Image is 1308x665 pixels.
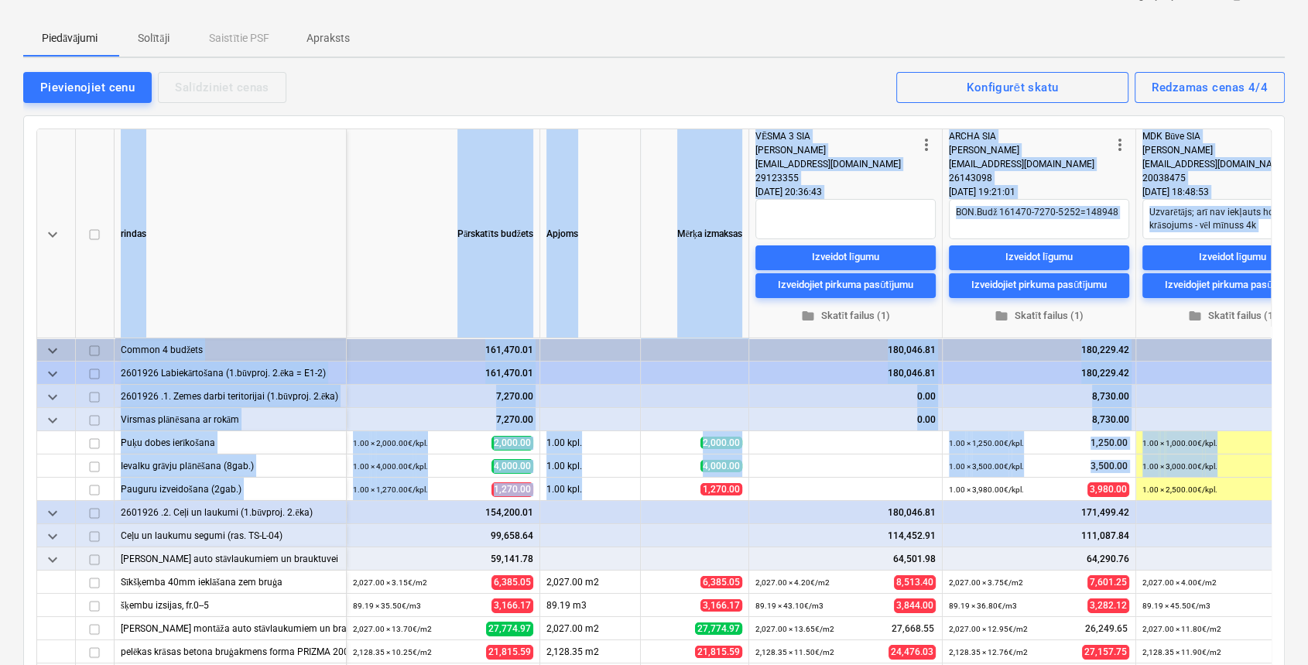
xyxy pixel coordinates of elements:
[755,338,936,362] div: 180,046.81
[121,571,340,593] div: Sīkšķemba 40mm ieklāšana zem bruģa
[1087,575,1129,590] span: 7,601.25
[42,30,98,46] p: Piedāvājumi
[40,77,135,98] div: Pievienojiet cenu
[115,129,347,338] div: rindas
[949,338,1129,362] div: 180,229.42
[1082,645,1129,660] span: 27,157.75
[121,408,340,430] div: Virsmas plānēsana ar rokām
[1005,249,1073,267] div: Izveidot līgumu
[700,576,742,588] span: 6,385.05
[949,159,1094,170] span: [EMAIL_ADDRESS][DOMAIN_NAME]
[894,598,936,613] span: 3,844.00
[949,524,1129,547] div: 111,087.84
[353,462,428,471] small: 1.00 × 4,000.00€ / kpl.
[353,524,533,547] div: 99,658.64
[347,129,540,338] div: Pārskatīts budžets
[700,437,742,449] span: 2,000.00
[896,72,1128,103] button: Konfigurēt skatu
[121,501,340,523] div: 2601926 .2. Ceļi un laukumi (1.būvproj. 2.ēka)
[491,436,533,451] span: 2,000.00
[353,602,421,610] small: 89.19 × 35.50€ / m3
[353,485,428,494] small: 1.00 × 1,270.00€ / kpl.
[755,524,936,547] div: 114,452.91
[695,646,742,658] span: 21,815.59
[700,599,742,612] span: 3,166.17
[1142,159,1288,170] span: [EMAIL_ADDRESS][DOMAIN_NAME]
[1199,249,1266,267] div: Izveidot līgumu
[949,408,1129,431] div: 8,730.00
[540,454,641,478] div: 1.00 kpl.
[949,501,1129,524] div: 171,499.42
[949,439,1024,447] small: 1.00 × 1,250.00€ / kpl.
[755,185,936,199] div: [DATE] 20:36:43
[1142,602,1210,610] small: 89.19 × 45.50€ / m3
[778,277,913,295] div: Izveidojiet pirkuma pasūtījumu
[1142,462,1217,471] small: 1.00 × 3,000.00€ / kpl.
[755,171,917,185] div: 29123355
[540,571,641,594] div: 2,027.00 m2
[353,408,533,431] div: 7,270.00
[949,143,1111,157] div: [PERSON_NAME]
[1142,485,1217,494] small: 1.00 × 2,500.00€ / kpl.
[1142,578,1217,587] small: 2,027.00 × 4.00€ / m2
[43,225,62,244] span: keyboard_arrow_down
[1142,625,1221,633] small: 2,027.00 × 11.80€ / m2
[812,249,879,267] div: Izveidot līgumu
[1142,648,1221,656] small: 2,128.35 × 11.90€ / m2
[967,77,1058,98] div: Konfigurēt skatu
[43,527,62,546] span: keyboard_arrow_down
[949,199,1129,239] textarea: BON.Budž 161470-7270-5252=148948
[755,385,936,408] div: 0.00
[755,129,917,143] div: VĒSMA 3 SIA
[121,640,340,663] div: pelēkas krāsas betona bruģakmens forma PRIZMA 200x100x80mm
[1135,72,1285,103] button: Redzamas cenas 4/4
[700,483,742,495] span: 1,270.00
[353,338,533,362] div: 161,470.01
[353,648,432,656] small: 2,128.35 × 10.25€ / m2
[306,30,350,46] p: Apraksts
[755,245,936,270] button: Izveidot līgumu
[755,578,830,587] small: 2,027.00 × 4.20€ / m2
[755,273,936,298] button: Izveidojiet pirkuma pasūtījumu
[43,341,62,360] span: keyboard_arrow_down
[121,594,340,616] div: šķembu izsijas, fr.0--5
[755,143,917,157] div: [PERSON_NAME]
[121,617,340,639] div: Betona bruģakmeņa montāža auto stāvlaukumiem un brauktuvei 80mm
[755,408,936,431] div: 0.00
[540,640,641,663] div: 2,128.35 m2
[540,617,641,640] div: 2,027.00 m2
[949,171,1111,185] div: 26143098
[1188,310,1202,324] span: folder
[540,431,641,454] div: 1.00 kpl.
[121,385,340,407] div: 2601926 .1. Zemes darbi teritorijai (1.būvproj. 2.ēka)
[949,129,1111,143] div: ARCHA SIA
[1089,460,1129,473] span: 3,500.00
[755,304,936,328] button: Skatīt failus (1)
[755,159,901,170] span: [EMAIL_ADDRESS][DOMAIN_NAME]
[949,362,1129,385] div: 180,229.42
[540,129,641,338] div: Apjoms
[121,362,340,384] div: 2601926 Labiekārtošana (1.būvproj. 2.ēka = E1-2)
[949,304,1129,328] button: Skatīt failus (1)
[121,338,340,361] div: Common 4 budžets
[894,575,936,590] span: 8,513.40
[1142,439,1217,447] small: 1.00 × 1,000.00€ / kpl.
[353,501,533,524] div: 154,200.01
[755,602,823,610] small: 89.19 × 43.10€ / m3
[43,365,62,383] span: keyboard_arrow_down
[889,645,936,660] span: 24,476.03
[641,129,749,338] div: Mērķa izmaksas
[949,578,1023,587] small: 2,027.00 × 3.75€ / m2
[949,185,1129,199] div: [DATE] 19:21:01
[353,578,427,587] small: 2,027.00 × 3.15€ / m2
[1089,437,1129,450] span: 1,250.00
[1231,591,1308,665] iframe: Chat Widget
[949,385,1129,408] div: 8,730.00
[755,547,936,571] div: 64,501.98
[353,547,533,571] div: 59,141.78
[486,645,533,660] span: 21,815.59
[949,602,1017,610] small: 89.19 × 36.80€ / m3
[995,310,1008,324] span: folder
[43,411,62,430] span: keyboard_arrow_down
[949,547,1129,571] div: 64,290.76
